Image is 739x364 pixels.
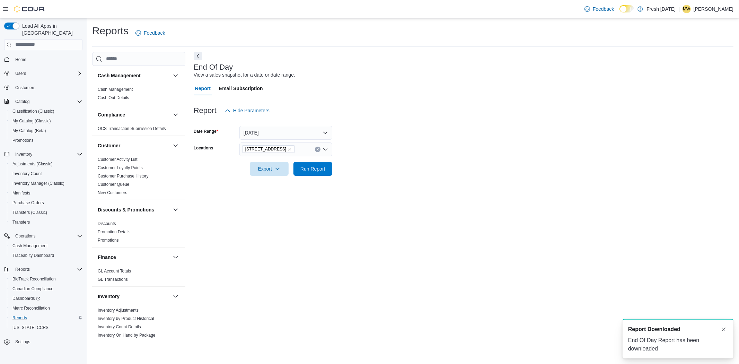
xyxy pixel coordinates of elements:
[12,55,29,64] a: Home
[98,254,170,261] button: Finance
[98,111,170,118] button: Compliance
[593,6,614,12] span: Feedback
[12,338,33,346] a: Settings
[194,71,295,79] div: View a sales snapshot for a date or date range.
[15,71,26,76] span: Users
[683,5,691,13] div: Maddie Williams
[98,269,131,274] a: GL Account Totals
[694,5,733,13] p: [PERSON_NAME]
[12,305,50,311] span: Metrc Reconciliation
[10,127,82,135] span: My Catalog (Beta)
[15,339,30,345] span: Settings
[1,54,85,64] button: Home
[98,72,170,79] button: Cash Management
[171,111,180,119] button: Compliance
[7,106,85,116] button: Classification (Classic)
[98,268,131,274] span: GL Account Totals
[98,277,128,282] span: GL Transactions
[12,219,30,225] span: Transfers
[1,149,85,159] button: Inventory
[12,253,54,258] span: Traceabilty Dashboard
[10,199,82,207] span: Purchase Orders
[10,218,33,226] a: Transfers
[10,314,30,322] a: Reports
[98,165,143,170] a: Customer Loyalty Points
[19,23,82,36] span: Load All Apps in [GEOGRAPHIC_DATA]
[15,57,26,62] span: Home
[194,129,218,134] label: Date Range
[1,97,85,106] button: Catalog
[98,237,119,243] span: Promotions
[12,232,82,240] span: Operations
[300,165,325,172] span: Run Report
[12,55,82,64] span: Home
[10,285,82,293] span: Canadian Compliance
[98,324,141,329] a: Inventory Count Details
[98,308,139,313] a: Inventory Adjustments
[12,276,56,282] span: BioTrack Reconciliation
[171,71,180,80] button: Cash Management
[10,314,82,322] span: Reports
[10,189,82,197] span: Manifests
[12,109,54,114] span: Classification (Classic)
[239,126,332,140] button: [DATE]
[12,315,27,321] span: Reports
[98,229,131,234] a: Promotion Details
[194,145,213,151] label: Locations
[7,126,85,136] button: My Catalog (Beta)
[7,188,85,198] button: Manifests
[12,296,40,301] span: Dashboards
[10,136,36,145] a: Promotions
[10,323,82,332] span: Washington CCRS
[171,292,180,301] button: Inventory
[619,5,634,12] input: Dark Mode
[10,251,57,260] a: Traceabilty Dashboard
[10,107,57,115] a: Classification (Classic)
[10,208,82,217] span: Transfers (Classic)
[15,99,29,104] span: Catalog
[98,221,116,226] span: Discounts
[12,286,53,292] span: Canadian Compliance
[288,147,292,151] button: Remove 1407 Cinnamon Hill Lane from selection in this group
[7,169,85,179] button: Inventory Count
[7,294,85,303] a: Dashboards
[98,293,170,300] button: Inventory
[222,104,272,118] button: Hide Parameters
[1,265,85,274] button: Reports
[12,232,38,240] button: Operations
[10,251,82,260] span: Traceabilty Dashboard
[98,229,131,235] span: Promotion Details
[12,265,82,274] span: Reports
[15,85,35,90] span: Customers
[133,26,168,40] a: Feedback
[98,142,170,149] button: Customer
[98,95,129,100] a: Cash Out Details
[10,136,82,145] span: Promotions
[12,181,64,186] span: Inventory Manager (Classic)
[628,336,728,353] div: End Of Day Report has been downloaded
[98,206,170,213] button: Discounts & Promotions
[98,206,154,213] h3: Discounts & Promotions
[98,182,129,187] a: Customer Queue
[98,174,149,179] a: Customer Purchase History
[92,219,185,247] div: Discounts & Promotions
[98,190,127,195] a: New Customers
[245,146,287,153] span: [STREET_ADDRESS]
[10,304,53,312] a: Metrc Reconciliation
[98,126,166,131] a: OCS Transaction Submission Details
[12,171,42,176] span: Inventory Count
[10,294,82,303] span: Dashboards
[98,87,133,92] span: Cash Management
[10,242,82,250] span: Cash Management
[10,275,59,283] a: BioTrack Reconciliation
[12,118,51,124] span: My Catalog (Classic)
[10,242,50,250] a: Cash Management
[1,83,85,93] button: Customers
[315,147,320,152] button: Clear input
[98,165,143,171] span: Customer Loyalty Points
[7,116,85,126] button: My Catalog (Classic)
[10,117,54,125] a: My Catalog (Classic)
